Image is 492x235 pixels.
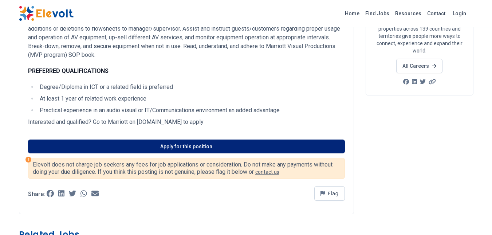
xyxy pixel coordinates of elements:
li: At least 1 year of related work experience [38,94,345,103]
a: contact us [255,169,279,175]
iframe: Chat Widget [456,200,492,235]
a: Find Jobs [362,8,392,19]
a: Login [448,6,471,21]
a: Home [342,8,362,19]
button: Flag [314,186,345,201]
a: All Careers [396,59,442,73]
strong: PREFERRED QUALIFICATIONS [28,67,109,74]
p: Interested and qualified? Go to Marriott on [DOMAIN_NAME] to apply [28,118,345,126]
img: Elevolt [19,6,74,21]
a: Resources [392,8,424,19]
li: Practical experience in an audio visual or IT/Communications environment an added advantage [38,106,345,115]
a: Apply for this position [28,140,345,153]
p: Share: [28,191,45,197]
a: Contact [424,8,448,19]
p: Offering the most powerful portfolio in the industry, our 30 brands and 8,000+ properties across ... [375,11,464,54]
p: Elevolt does not charge job seekers any fees for job applications or consideration. Do not make a... [33,161,340,176]
li: Degree/Diploma in ICT or a related field is preferred [38,83,345,91]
